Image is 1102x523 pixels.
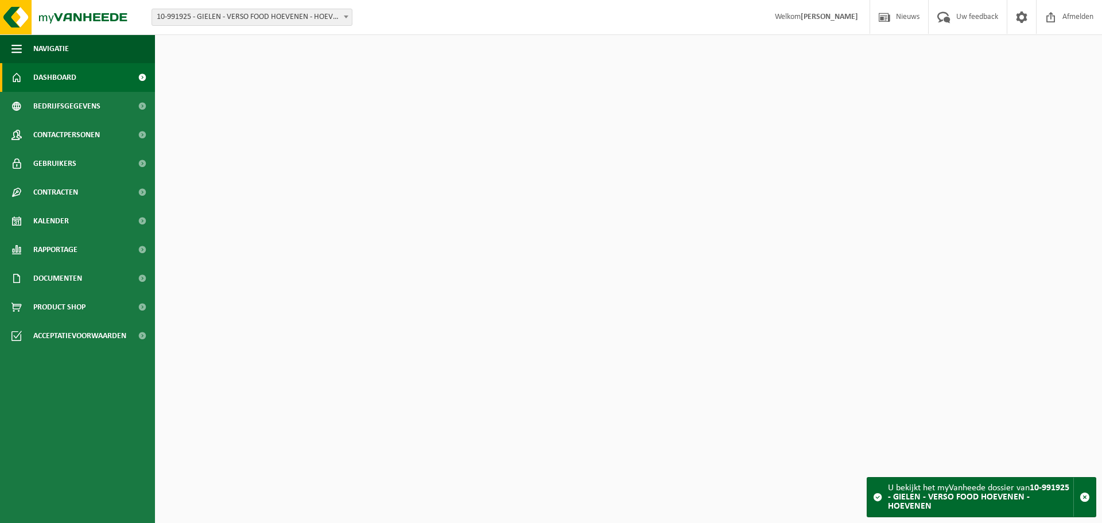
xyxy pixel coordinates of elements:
[33,235,77,264] span: Rapportage
[888,478,1073,517] div: U bekijkt het myVanheede dossier van
[152,9,352,25] span: 10-991925 - GIELEN - VERSO FOOD HOEVENEN - HOEVENEN
[33,63,76,92] span: Dashboard
[152,9,352,26] span: 10-991925 - GIELEN - VERSO FOOD HOEVENEN - HOEVENEN
[33,321,126,350] span: Acceptatievoorwaarden
[33,264,82,293] span: Documenten
[33,149,76,178] span: Gebruikers
[33,121,100,149] span: Contactpersonen
[888,483,1069,511] strong: 10-991925 - GIELEN - VERSO FOOD HOEVENEN - HOEVENEN
[33,92,100,121] span: Bedrijfsgegevens
[33,293,86,321] span: Product Shop
[801,13,858,21] strong: [PERSON_NAME]
[33,207,69,235] span: Kalender
[33,34,69,63] span: Navigatie
[33,178,78,207] span: Contracten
